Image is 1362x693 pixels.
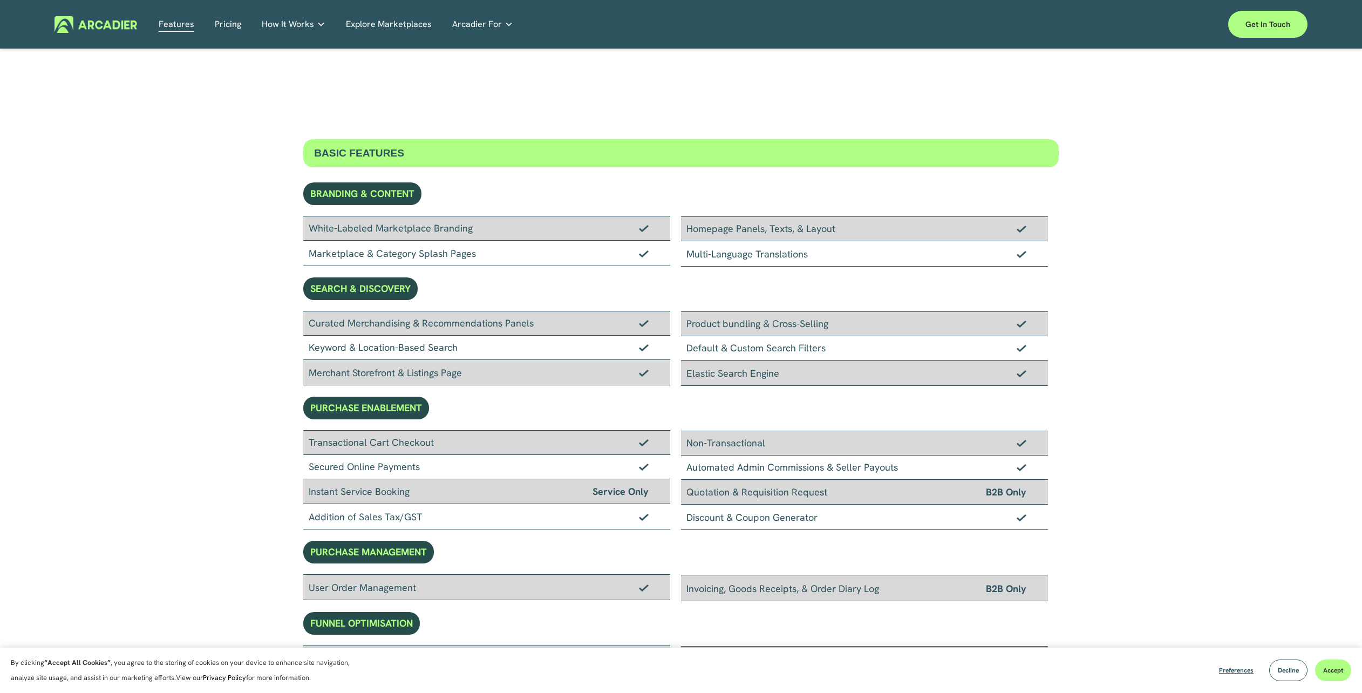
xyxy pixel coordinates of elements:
div: SEARCH & DISCOVERY [303,277,418,300]
div: Marketplace & Category Splash Pages [303,241,670,266]
div: User Order Management [303,574,670,600]
div: Non-Transactional [681,431,1048,456]
img: Checkmark [639,513,649,521]
img: Checkmark [639,439,649,446]
div: Secured Online Payments [303,455,670,479]
button: Preferences [1211,660,1262,681]
a: Pricing [215,16,241,33]
div: PURCHASE ENABLEMENT [303,397,429,419]
div: Discount & Coupon Generator [681,505,1048,530]
img: Checkmark [639,225,649,232]
span: Accept [1323,666,1343,675]
div: Mailchimp Exporter [303,646,670,670]
img: Arcadier [55,16,137,33]
div: PURCHASE MANAGEMENT [303,541,434,563]
a: Privacy Policy [203,673,246,682]
div: White-Labeled Marketplace Branding [303,216,670,241]
img: Checkmark [639,369,649,377]
a: folder dropdown [262,16,325,33]
button: Accept [1315,660,1351,681]
div: Transactional Cart Checkout [303,430,670,455]
img: Checkmark [639,463,649,471]
img: Checkmark [1017,344,1026,352]
div: BRANDING & CONTENT [303,182,421,205]
img: Checkmark [1017,225,1026,233]
a: Explore Marketplaces [346,16,432,33]
span: Service Only [593,484,649,499]
span: How It Works [262,17,314,32]
p: By clicking , you agree to the storing of cookies on your device to enhance site navigation, anal... [11,655,362,685]
img: Checkmark [1017,514,1026,521]
div: Quotation & Requisition Request [681,480,1048,505]
img: Checkmark [1017,370,1026,377]
div: Invoicing, Goods Receipts, & Order Diary Log [681,575,1048,601]
span: Preferences [1219,666,1254,675]
img: Checkmark [639,320,649,327]
img: Checkmark [639,584,649,592]
span: B2B Only [986,581,1026,596]
div: Automated Admin Commissions & Seller Payouts [681,456,1048,480]
a: Features [159,16,194,33]
span: Decline [1278,666,1299,675]
div: Merchant Storefront & Listings Page [303,360,670,385]
div: Multi-Language Translations [681,241,1048,267]
img: Checkmark [1017,439,1026,447]
div: FUNNEL OPTIMISATION [303,612,420,635]
strong: “Accept All Cookies” [44,658,111,667]
img: Checkmark [1017,464,1026,471]
div: BASIC FEATURES [303,139,1059,167]
div: Elastic Search Engine [681,361,1048,386]
div: User Messaging & Inbox [681,646,1048,671]
div: Curated Merchandising & Recommendations Panels [303,311,670,336]
a: Get in touch [1228,11,1307,38]
img: Checkmark [639,250,649,257]
span: B2B Only [986,484,1026,500]
div: Instant Service Booking [303,479,670,504]
button: Decline [1269,660,1307,681]
a: folder dropdown [452,16,513,33]
span: Arcadier For [452,17,502,32]
div: Homepage Panels, Texts, & Layout [681,216,1048,241]
img: Checkmark [1017,250,1026,258]
div: Keyword & Location-Based Search [303,336,670,360]
div: Addition of Sales Tax/GST [303,504,670,529]
div: Product bundling & Cross-Selling [681,311,1048,336]
img: Checkmark [639,344,649,351]
div: Default & Custom Search Filters [681,336,1048,361]
img: Checkmark [1017,320,1026,328]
